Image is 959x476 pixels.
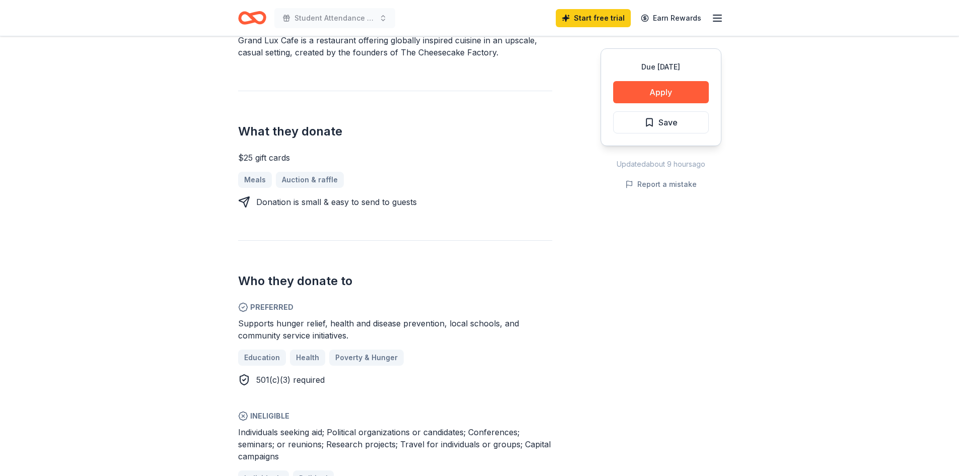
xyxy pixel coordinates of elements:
div: Updated about 9 hours ago [601,158,721,170]
a: Health [290,350,325,366]
span: Supports hunger relief, health and disease prevention, local schools, and community service initi... [238,318,519,341]
button: Report a mistake [625,178,697,190]
h2: Who they donate to [238,273,552,289]
a: Auction & raffle [276,172,344,188]
a: Poverty & Hunger [329,350,404,366]
h2: What they donate [238,123,552,140]
div: Due [DATE] [613,61,709,73]
span: Save [658,116,678,129]
span: Individuals seeking aid; Political organizations or candidates; Conferences; seminars; or reunion... [238,427,551,461]
a: Education [238,350,286,366]
a: Start free trial [556,9,631,27]
span: 501(c)(3) required [256,375,325,385]
span: Poverty & Hunger [335,352,398,364]
a: Earn Rewards [635,9,707,27]
div: $25 gift cards [238,152,552,164]
span: Ineligible [238,410,552,422]
button: Save [613,111,709,133]
a: Meals [238,172,272,188]
div: Grand Lux Cafe is a restaurant offering globally inspired cuisine in an upscale, casual setting, ... [238,34,552,58]
div: Donation is small & easy to send to guests [256,196,417,208]
a: Home [238,6,266,30]
span: Education [244,352,280,364]
span: Preferred [238,301,552,313]
button: Student Attendance Incentives [274,8,395,28]
span: Student Attendance Incentives [294,12,375,24]
button: Apply [613,81,709,103]
span: Health [296,352,319,364]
